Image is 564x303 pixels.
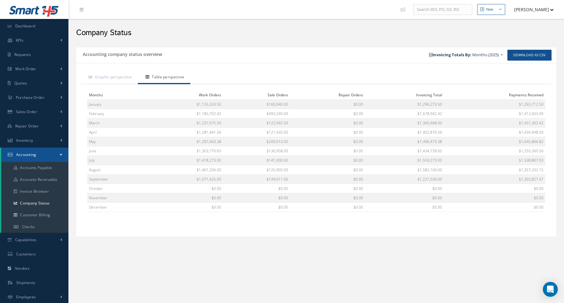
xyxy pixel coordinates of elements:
[444,146,545,156] td: $1,255,360.56
[290,184,365,193] td: $0.00
[290,90,365,100] th: Repair Orders
[444,203,545,212] td: $0.00
[1,148,68,162] a: Accounting
[507,50,552,61] a: Download as CSV
[290,118,365,127] td: $0.00
[87,156,148,165] td: July
[223,109,290,118] td: $493,240.00
[444,156,545,165] td: $1,538,867.03
[365,203,444,212] td: $0.00
[365,137,444,146] td: $1,496,473.38
[15,237,37,242] span: Capabilities
[148,146,223,156] td: $1,303,770.65
[87,128,148,137] td: April
[223,137,290,146] td: $209,010.00
[365,118,444,127] td: $1,360,668.00
[365,165,444,174] td: $1,582,106.00
[148,137,223,146] td: $1,287,463.38
[365,99,444,109] td: $1,296,273.50
[15,123,39,129] span: Repair Order
[148,203,223,212] td: $0.00
[87,184,148,193] td: October
[16,280,35,285] span: Shipments
[365,146,444,156] td: $1,434,728.65
[429,52,471,57] b: Invoicing Totals By:
[223,118,290,127] td: $122,992.50
[486,7,493,12] div: New
[223,146,290,156] td: $130,958.00
[15,266,30,271] span: Vendors
[508,3,554,16] button: [PERSON_NAME]
[365,128,444,137] td: $1,402,876.56
[290,137,365,146] td: $0.00
[16,152,36,157] span: Accounting
[148,193,223,203] td: $0.00
[444,90,545,100] th: Payments Received
[365,184,444,193] td: $0.00
[290,128,365,137] td: $0.00
[223,203,290,212] td: $0.00
[223,156,290,165] td: $141,000.00
[223,193,290,203] td: $0.00
[81,50,162,57] h5: Accounting company status overview
[87,193,148,203] td: November
[87,174,148,184] td: September
[148,184,223,193] td: $0.00
[543,282,558,297] div: Open Intercom Messenger
[472,52,499,57] span: Months (2025)
[148,118,223,127] td: $1,237,675.50
[444,165,545,174] td: $1,357,202.15
[87,90,148,100] th: Months
[444,118,545,127] td: $1,451,363.42
[16,138,33,143] span: Inventory
[365,109,444,118] td: $1,678,942.42
[16,294,36,300] span: Employees
[1,197,68,209] a: Company Status
[290,203,365,212] td: $0.00
[15,23,35,29] span: Dashboard
[444,174,545,184] td: $1,303,827.47
[290,99,365,109] td: $0.00
[426,50,506,60] a: Invoicing Totals By: Months (2025)
[444,128,545,137] td: $1,439,948.00
[16,109,37,114] span: Sales Order
[87,203,148,212] td: December
[16,251,36,257] span: Customers
[365,156,444,165] td: $1,559,273.00
[365,193,444,203] td: $0.00
[14,80,27,86] span: Quotes
[148,109,223,118] td: $1,185,702.42
[148,90,223,100] th: Work Orders
[16,95,44,100] span: Purchase Order
[223,174,290,184] td: $149,611.00
[1,209,68,221] a: Customer Billing
[87,137,148,146] td: May
[14,52,31,57] span: Requests
[87,146,148,156] td: June
[87,165,148,174] td: August
[148,174,223,184] td: $1,071,425.00
[148,165,223,174] td: $1,461,206.00
[87,118,148,127] td: March
[444,184,545,193] td: $0.00
[444,109,545,118] td: $1,412,603.00
[76,28,556,38] h2: Company Status
[290,193,365,203] td: $0.00
[290,165,365,174] td: $0.00
[223,128,290,137] td: $121,435.00
[22,224,35,229] span: Checks
[290,146,365,156] td: $0.00
[138,71,190,84] a: Table perspective
[223,90,290,100] th: Sale Orders
[477,4,505,15] button: New
[223,165,290,174] td: $120,900.00
[1,186,68,197] a: Invoice Browser
[81,71,138,84] a: Graphic perspective
[148,99,223,109] td: $1,135,333.50
[444,193,545,203] td: $0.00
[148,156,223,165] td: $1,418,273.00
[223,184,290,193] td: $0.00
[16,38,23,43] span: KPIs
[15,66,36,71] span: Work Order
[290,109,365,118] td: $0.00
